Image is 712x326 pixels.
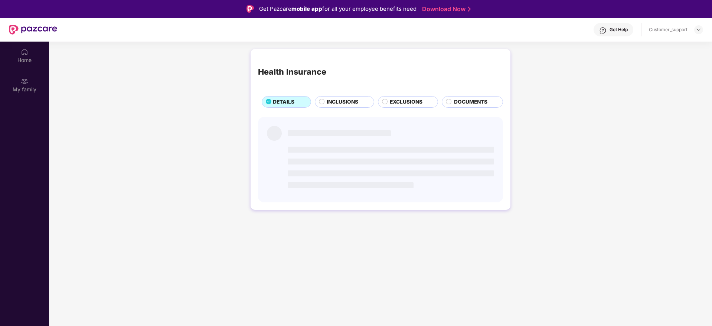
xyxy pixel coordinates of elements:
[246,5,254,13] img: Logo
[259,4,417,13] div: Get Pazcare for all your employee benefits need
[454,98,487,106] span: DOCUMENTS
[327,98,358,106] span: INCLUSIONS
[422,5,468,13] a: Download Now
[291,5,322,12] strong: mobile app
[649,27,687,33] div: Customer_support
[273,98,294,106] span: DETAILS
[610,27,628,33] div: Get Help
[468,5,471,13] img: Stroke
[390,98,422,106] span: EXCLUSIONS
[21,48,28,56] img: svg+xml;base64,PHN2ZyBpZD0iSG9tZSIgeG1sbnM9Imh0dHA6Ly93d3cudzMub3JnLzIwMDAvc3ZnIiB3aWR0aD0iMjAiIG...
[696,27,702,33] img: svg+xml;base64,PHN2ZyBpZD0iRHJvcGRvd24tMzJ4MzIiIHhtbG5zPSJodHRwOi8vd3d3LnczLm9yZy8yMDAwL3N2ZyIgd2...
[258,65,326,78] div: Health Insurance
[599,27,607,34] img: svg+xml;base64,PHN2ZyBpZD0iSGVscC0zMngzMiIgeG1sbnM9Imh0dHA6Ly93d3cudzMub3JnLzIwMDAvc3ZnIiB3aWR0aD...
[9,25,57,35] img: New Pazcare Logo
[21,78,28,85] img: svg+xml;base64,PHN2ZyB3aWR0aD0iMjAiIGhlaWdodD0iMjAiIHZpZXdCb3g9IjAgMCAyMCAyMCIgZmlsbD0ibm9uZSIgeG...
